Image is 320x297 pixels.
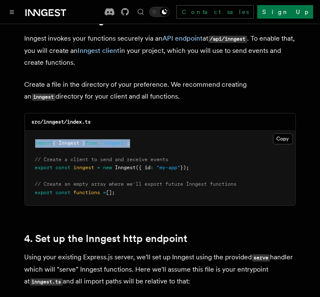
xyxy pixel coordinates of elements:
[25,33,296,69] p: Inngest invokes your functions securely via an at . To enable that, you will create an in your pr...
[100,140,127,146] span: "inngest"
[74,165,95,170] span: inngest
[32,119,91,125] code: src/inngest/index.ts
[103,190,106,195] span: =
[257,5,313,19] a: Sign Up
[74,190,100,195] span: functions
[149,7,170,17] button: Toggle dark mode
[176,5,254,19] a: Contact sales
[252,254,270,261] code: serve
[181,165,189,170] span: });
[157,165,181,170] span: "my-app"
[35,181,237,187] span: // Create an empty array where we'll export future Inngest functions
[30,278,63,286] code: inngest.ts
[103,165,112,170] span: new
[78,47,120,55] a: Inngest client
[163,34,203,42] a: API endpoint
[25,79,296,103] p: Create a file in the directory of your preference. We recommend creating an directory for your cl...
[32,93,56,101] code: inngest
[136,165,151,170] span: ({ id
[53,140,86,146] span: { Inngest }
[56,165,71,170] span: const
[106,190,115,195] span: [];
[35,190,53,195] span: export
[56,190,71,195] span: const
[136,7,146,17] button: Find something...
[127,140,130,146] span: ;
[25,233,188,245] a: 4. Set up the Inngest http endpoint
[35,165,53,170] span: export
[97,165,100,170] span: =
[115,165,136,170] span: Inngest
[35,140,53,146] span: import
[273,133,293,144] button: Copy
[25,251,296,288] p: Using your existing Express.js server, we'll set up Inngest using the provided handler which will...
[7,7,17,17] button: Toggle navigation
[151,165,154,170] span: :
[86,140,97,146] span: from
[209,36,247,43] code: /api/inngest
[35,157,169,162] span: // Create a client to send and receive events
